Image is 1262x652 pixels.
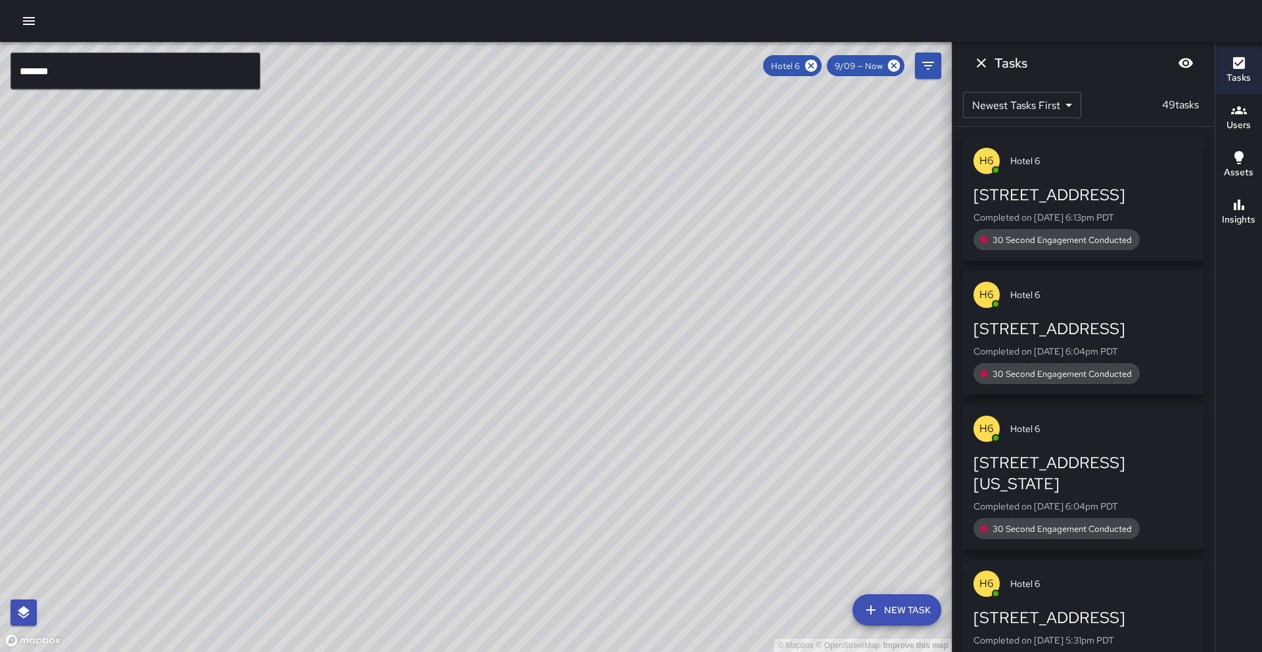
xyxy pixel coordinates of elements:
p: H6 [979,153,994,169]
p: 49 tasks [1157,97,1204,113]
div: 9/09 — Now [827,55,904,76]
h6: Users [1227,118,1251,133]
h6: Assets [1224,165,1253,180]
p: Completed on [DATE] 5:31pm PDT [973,634,1194,647]
button: Filters [915,53,941,79]
p: Completed on [DATE] 6:13pm PDT [973,211,1194,224]
button: Blur [1173,50,1199,76]
span: 30 Second Engagement Conducted [985,523,1140,534]
button: Dismiss [968,50,994,76]
button: H6Hotel 6[STREET_ADDRESS]Completed on [DATE] 6:13pm PDT30 Second Engagement Conducted [963,137,1204,261]
div: Hotel 6 [763,55,822,76]
div: Newest Tasks First [963,92,1081,118]
h6: Tasks [1227,71,1251,85]
span: Hotel 6 [1010,422,1194,435]
p: Completed on [DATE] 6:04pm PDT [973,500,1194,513]
div: [STREET_ADDRESS] [973,318,1194,339]
h6: Tasks [994,53,1027,74]
span: 30 Second Engagement Conducted [985,234,1140,246]
h6: Insights [1222,213,1255,227]
div: [STREET_ADDRESS][US_STATE] [973,452,1194,494]
button: Assets [1215,142,1262,189]
button: Users [1215,95,1262,142]
p: H6 [979,287,994,303]
span: 30 Second Engagement Conducted [985,368,1140,380]
span: Hotel 6 [1010,577,1194,590]
button: H6Hotel 6[STREET_ADDRESS]Completed on [DATE] 6:04pm PDT30 Second Engagement Conducted [963,271,1204,395]
p: H6 [979,421,994,437]
p: H6 [979,576,994,592]
span: Hotel 6 [1010,154,1194,167]
span: Hotel 6 [763,60,808,72]
button: New Task [853,594,941,626]
div: [STREET_ADDRESS] [973,607,1194,628]
button: H6Hotel 6[STREET_ADDRESS][US_STATE]Completed on [DATE] 6:04pm PDT30 Second Engagement Conducted [963,405,1204,550]
button: Tasks [1215,47,1262,95]
p: Completed on [DATE] 6:04pm PDT [973,345,1194,358]
button: Insights [1215,189,1262,236]
div: [STREET_ADDRESS] [973,185,1194,206]
span: 9/09 — Now [827,60,891,72]
span: Hotel 6 [1010,288,1194,301]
